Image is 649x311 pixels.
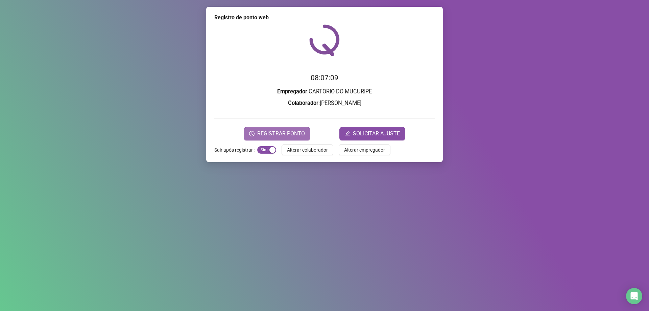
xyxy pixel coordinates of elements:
button: REGISTRAR PONTO [244,127,310,140]
h3: : CARTORIO DO MUCURIPE [214,87,435,96]
div: Registro de ponto web [214,14,435,22]
span: Alterar empregador [344,146,385,154]
span: Alterar colaborador [287,146,328,154]
button: editSOLICITAR AJUSTE [339,127,405,140]
span: edit [345,131,350,136]
img: QRPoint [309,24,340,56]
strong: Empregador [277,88,307,95]
button: Alterar colaborador [282,145,333,155]
button: Alterar empregador [339,145,390,155]
span: REGISTRAR PONTO [257,130,305,138]
span: SOLICITAR AJUSTE [353,130,400,138]
strong: Colaborador [288,100,318,106]
label: Sair após registrar [214,145,257,155]
div: Open Intercom Messenger [626,288,642,304]
h3: : [PERSON_NAME] [214,99,435,108]
time: 08:07:09 [311,74,338,82]
span: clock-circle [249,131,255,136]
